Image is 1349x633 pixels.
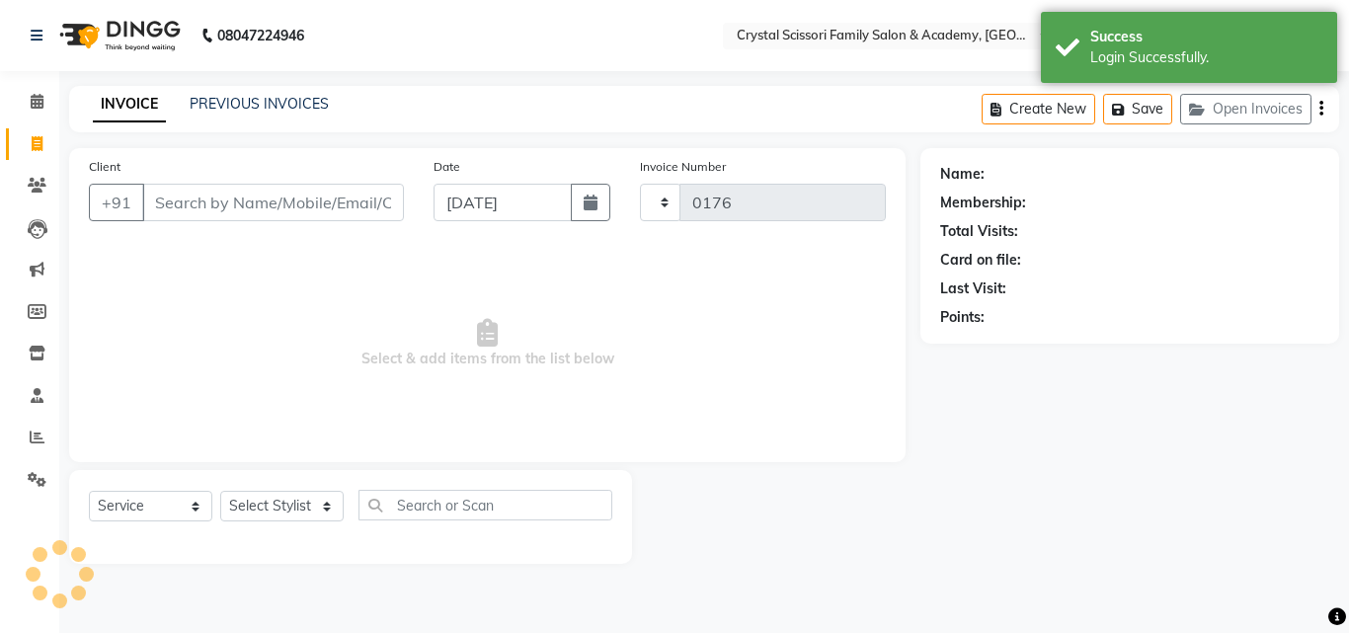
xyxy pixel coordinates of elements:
div: Membership: [940,193,1026,213]
span: Select & add items from the list below [89,245,886,442]
div: Points: [940,307,985,328]
div: Total Visits: [940,221,1018,242]
label: Date [434,158,460,176]
div: Last Visit: [940,278,1006,299]
button: Save [1103,94,1172,124]
button: Create New [982,94,1095,124]
label: Invoice Number [640,158,726,176]
div: Login Successfully. [1090,47,1322,68]
div: Card on file: [940,250,1021,271]
div: Success [1090,27,1322,47]
div: Name: [940,164,985,185]
input: Search or Scan [358,490,612,520]
input: Search by Name/Mobile/Email/Code [142,184,404,221]
img: logo [50,8,186,63]
b: 08047224946 [217,8,304,63]
button: +91 [89,184,144,221]
a: PREVIOUS INVOICES [190,95,329,113]
a: INVOICE [93,87,166,122]
button: Open Invoices [1180,94,1311,124]
label: Client [89,158,120,176]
